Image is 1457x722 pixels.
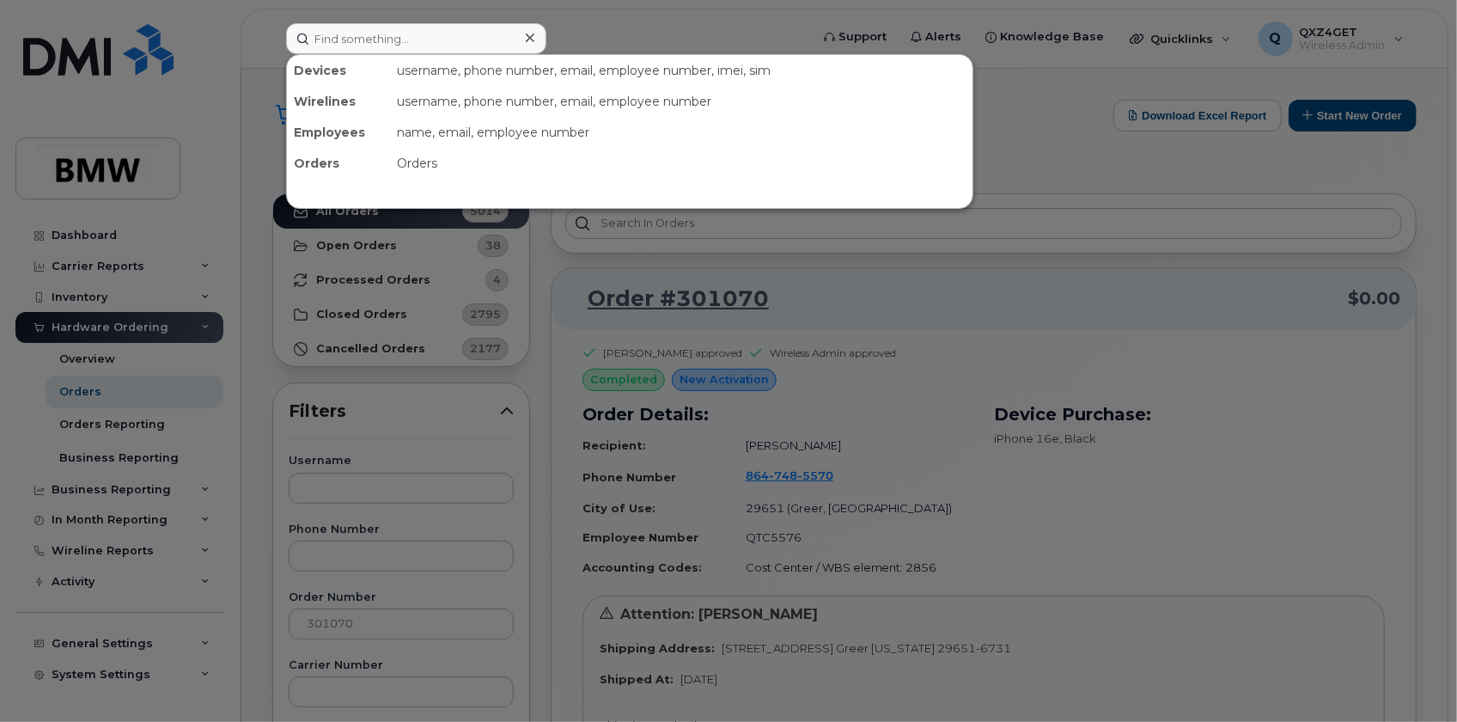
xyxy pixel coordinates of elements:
div: Orders [390,148,972,179]
iframe: Messenger Launcher [1382,647,1444,709]
div: name, email, employee number [390,117,972,148]
div: Employees [287,117,390,148]
div: username, phone number, email, employee number [390,86,972,117]
div: Devices [287,55,390,86]
div: username, phone number, email, employee number, imei, sim [390,55,972,86]
div: Orders [287,148,390,179]
div: Wirelines [287,86,390,117]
